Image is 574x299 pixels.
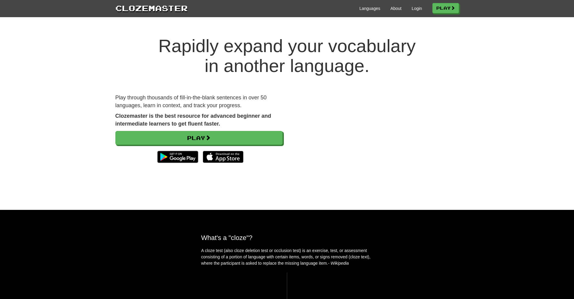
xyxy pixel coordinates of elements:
[328,261,349,266] em: - Wikipedia
[115,2,188,14] a: Clozemaster
[412,5,422,11] a: Login
[391,5,402,11] a: About
[359,5,380,11] a: Languages
[201,234,373,241] h2: What's a "cloze"?
[154,148,201,166] img: Get it on Google Play
[115,94,283,109] p: Play through thousands of fill-in-the-blank sentences in over 50 languages, learn in context, and...
[203,151,243,163] img: Download_on_the_App_Store_Badge_US-UK_135x40-25178aeef6eb6b83b96f5f2d004eda3bffbb37122de64afbaef7...
[432,3,459,13] a: Play
[115,113,271,127] strong: Clozemaster is the best resource for advanced beginner and intermediate learners to get fluent fa...
[115,131,283,145] a: Play
[201,248,373,266] p: A cloze test (also cloze deletion test or occlusion test) is an exercise, test, or assessment con...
